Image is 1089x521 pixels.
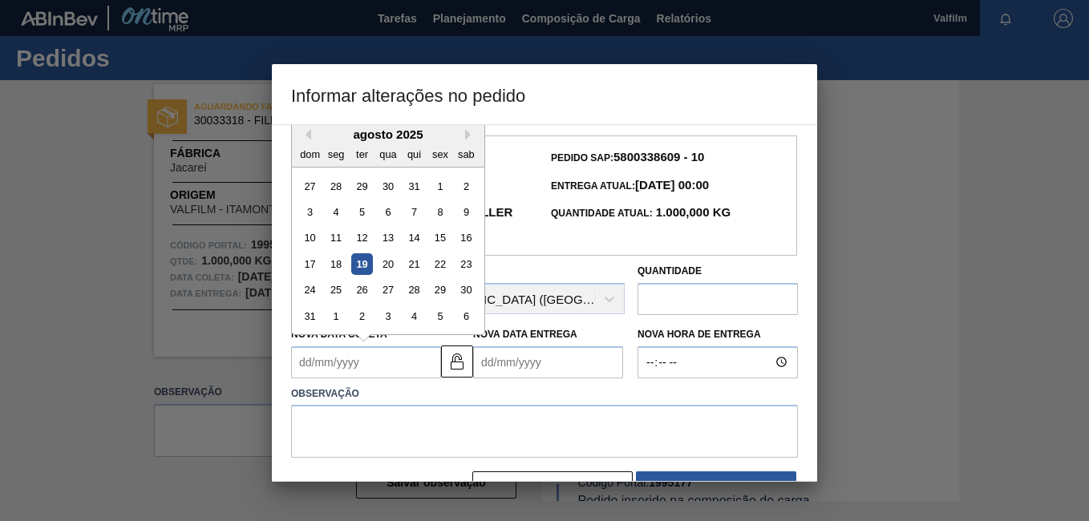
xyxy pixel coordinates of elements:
[351,305,373,327] div: Choose terça-feira, 2 de setembro de 2025
[653,205,731,219] strong: 1.000,000 KG
[403,253,425,275] div: Choose quinta-feira, 21 de agosto de 2025
[455,279,477,301] div: Choose sábado, 30 de agosto de 2025
[377,175,399,196] div: Choose quarta-feira, 30 de julho de 2025
[299,305,321,327] div: Choose domingo, 31 de agosto de 2025
[455,305,477,327] div: Choose sábado, 6 de setembro de 2025
[326,253,347,275] div: Choose segunda-feira, 18 de agosto de 2025
[429,305,451,327] div: Choose sexta-feira, 5 de setembro de 2025
[351,201,373,223] div: Choose terça-feira, 5 de agosto de 2025
[326,279,347,301] div: Choose segunda-feira, 25 de agosto de 2025
[351,253,373,275] div: Choose terça-feira, 19 de agosto de 2025
[377,279,399,301] div: Choose quarta-feira, 27 de agosto de 2025
[299,201,321,223] div: Choose domingo, 3 de agosto de 2025
[636,471,796,503] button: Salvar
[326,143,347,164] div: seg
[403,175,425,196] div: Choose quinta-feira, 31 de julho de 2025
[429,143,451,164] div: sex
[455,143,477,164] div: sab
[638,265,702,277] label: Quantidade
[447,352,467,371] img: unlocked
[465,129,476,140] button: Next Month
[403,227,425,248] div: Choose quinta-feira, 14 de agosto de 2025
[299,143,321,164] div: dom
[429,253,451,275] div: Choose sexta-feira, 22 de agosto de 2025
[377,305,399,327] div: Choose quarta-feira, 3 de setembro de 2025
[613,150,704,164] strong: 5800338609 - 10
[351,227,373,248] div: Choose terça-feira, 12 de agosto de 2025
[455,227,477,248] div: Choose sábado, 16 de agosto de 2025
[300,129,311,140] button: Previous Month
[551,208,731,219] span: Quantidade Atual:
[326,227,347,248] div: Choose segunda-feira, 11 de agosto de 2025
[403,279,425,301] div: Choose quinta-feira, 28 de agosto de 2025
[551,152,704,164] span: Pedido SAP:
[291,346,441,378] input: dd/mm/yyyy
[272,64,817,125] h3: Informar alterações no pedido
[299,279,321,301] div: Choose domingo, 24 de agosto de 2025
[299,253,321,275] div: Choose domingo, 17 de agosto de 2025
[638,323,798,346] label: Nova Hora de Entrega
[297,172,479,329] div: month 2025-08
[326,175,347,196] div: Choose segunda-feira, 28 de julho de 2025
[429,201,451,223] div: Choose sexta-feira, 8 de agosto de 2025
[326,201,347,223] div: Choose segunda-feira, 4 de agosto de 2025
[429,279,451,301] div: Choose sexta-feira, 29 de agosto de 2025
[377,253,399,275] div: Choose quarta-feira, 20 de agosto de 2025
[351,143,373,164] div: ter
[455,175,477,196] div: Choose sábado, 2 de agosto de 2025
[377,227,399,248] div: Choose quarta-feira, 13 de agosto de 2025
[403,305,425,327] div: Choose quinta-feira, 4 de setembro de 2025
[299,175,321,196] div: Choose domingo, 27 de julho de 2025
[351,175,373,196] div: Choose terça-feira, 29 de julho de 2025
[551,180,709,192] span: Entrega Atual:
[441,345,473,378] button: unlocked
[299,227,321,248] div: Choose domingo, 10 de agosto de 2025
[377,201,399,223] div: Choose quarta-feira, 6 de agosto de 2025
[429,227,451,248] div: Choose sexta-feira, 15 de agosto de 2025
[326,305,347,327] div: Choose segunda-feira, 1 de setembro de 2025
[473,329,577,340] label: Nova Data Entrega
[455,201,477,223] div: Choose sábado, 9 de agosto de 2025
[292,127,484,141] div: agosto 2025
[472,471,633,503] button: Fechar
[351,279,373,301] div: Choose terça-feira, 26 de agosto de 2025
[403,201,425,223] div: Choose quinta-feira, 7 de agosto de 2025
[291,329,387,340] label: Nova Data Coleta
[429,175,451,196] div: Choose sexta-feira, 1 de agosto de 2025
[455,253,477,275] div: Choose sábado, 23 de agosto de 2025
[377,143,399,164] div: qua
[473,346,623,378] input: dd/mm/yyyy
[635,178,709,192] strong: [DATE] 00:00
[291,382,798,406] label: Observação
[403,143,425,164] div: qui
